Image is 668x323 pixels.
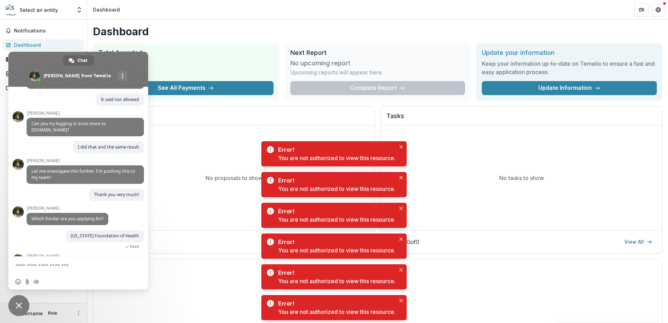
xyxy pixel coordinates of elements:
[482,59,657,76] h3: Keep your information up-to-date on Temelio to ensure a fast and easy application process.
[397,266,405,274] button: Close
[3,39,84,51] a: Dashboard
[93,6,120,13] div: Dashboard
[290,49,465,57] h2: Next Report
[278,176,393,185] div: Error!
[78,144,139,150] span: I did that and the same result
[278,246,395,254] div: You are not authorized to view this resource.
[278,238,393,246] div: Error!
[482,49,657,57] h2: Update your information
[99,49,274,57] h2: Total Awarded
[205,174,263,182] p: No proposals to show
[78,55,87,66] span: Chat
[278,215,395,224] div: You are not authorized to view this resource.
[3,68,84,79] a: Proposals
[74,309,83,317] button: More
[3,53,84,65] a: Tasks
[8,295,29,316] a: Close chat
[397,235,405,243] button: Close
[386,112,656,125] h2: Tasks
[290,68,383,77] p: Upcoming reports will appear here.
[278,145,393,154] div: Error!
[27,158,144,163] span: [PERSON_NAME]
[397,204,405,213] button: Close
[278,185,395,193] div: You are not authorized to view this resource.
[20,6,58,14] p: Select an entity
[24,279,30,285] span: Send a file
[278,299,393,308] div: Error!
[90,5,123,15] nav: breadcrumb
[278,277,395,285] div: You are not authorized to view this resource.
[27,254,144,259] span: [PERSON_NAME]
[397,296,405,305] button: Close
[27,206,108,211] span: [PERSON_NAME]
[634,3,648,17] button: Partners
[14,28,81,34] span: Notifications
[31,216,103,222] span: Which funder are you applying for?
[15,279,21,285] span: Insert an emoji
[397,173,405,182] button: Close
[499,174,544,182] p: No tasks to show
[620,236,656,247] a: View All
[101,96,139,102] span: It said not allowed
[94,192,139,198] span: Thank you very much!
[278,207,393,215] div: Error!
[3,82,84,94] a: Documents
[130,244,139,249] span: Read
[278,308,395,316] div: You are not authorized to view this resource.
[482,81,657,95] a: Update Information
[290,59,350,67] h3: No upcoming report
[278,154,395,162] div: You are not authorized to view this resource.
[71,233,139,239] span: [US_STATE] Foundation of Health
[651,3,665,17] button: Get Help
[27,111,144,116] span: [PERSON_NAME]
[278,268,393,277] div: Error!
[31,168,135,180] span: Let me investigate this further. I'm pushing this to my team!
[74,3,84,17] button: Open entity switcher
[63,55,94,66] a: Chat
[397,143,405,151] button: Close
[15,257,127,274] textarea: Compose your message...
[93,25,662,38] h1: Dashboard
[99,112,369,125] h2: Proposals
[34,279,39,285] span: Audio message
[3,25,84,36] button: Notifications
[99,81,274,95] button: See All Payments
[6,4,17,15] img: Select an entity
[14,41,79,49] div: Dashboard
[31,121,106,133] span: Can you try logging in once more to [DOMAIN_NAME]?
[18,310,43,317] p: Username
[46,310,59,316] p: Role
